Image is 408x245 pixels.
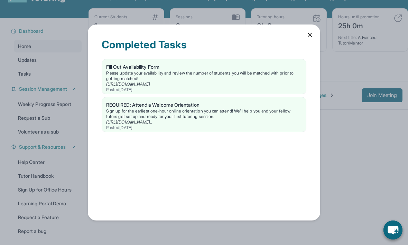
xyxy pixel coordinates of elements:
div: Completed Tasks [102,38,306,59]
div: Posted [DATE] [106,87,302,92]
a: REQUIRED: Attend a Welcome OrientationSign up for the earliest one-hour online orientation you ca... [102,97,306,132]
div: Fill Out Availability Form [106,63,302,70]
a: [URL][DOMAIN_NAME].. [106,119,152,125]
a: [URL][DOMAIN_NAME] [106,81,150,87]
div: Please update your availability and review the number of students you will be matched with prior ... [106,70,302,81]
div: REQUIRED: Attend a Welcome Orientation [106,101,302,108]
div: Posted [DATE] [106,125,302,130]
button: chat-button [383,220,402,239]
a: Fill Out Availability FormPlease update your availability and review the number of students you w... [102,59,306,94]
div: Sign up for the earliest one-hour online orientation you can attend! We’ll help you and your fell... [106,108,302,119]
